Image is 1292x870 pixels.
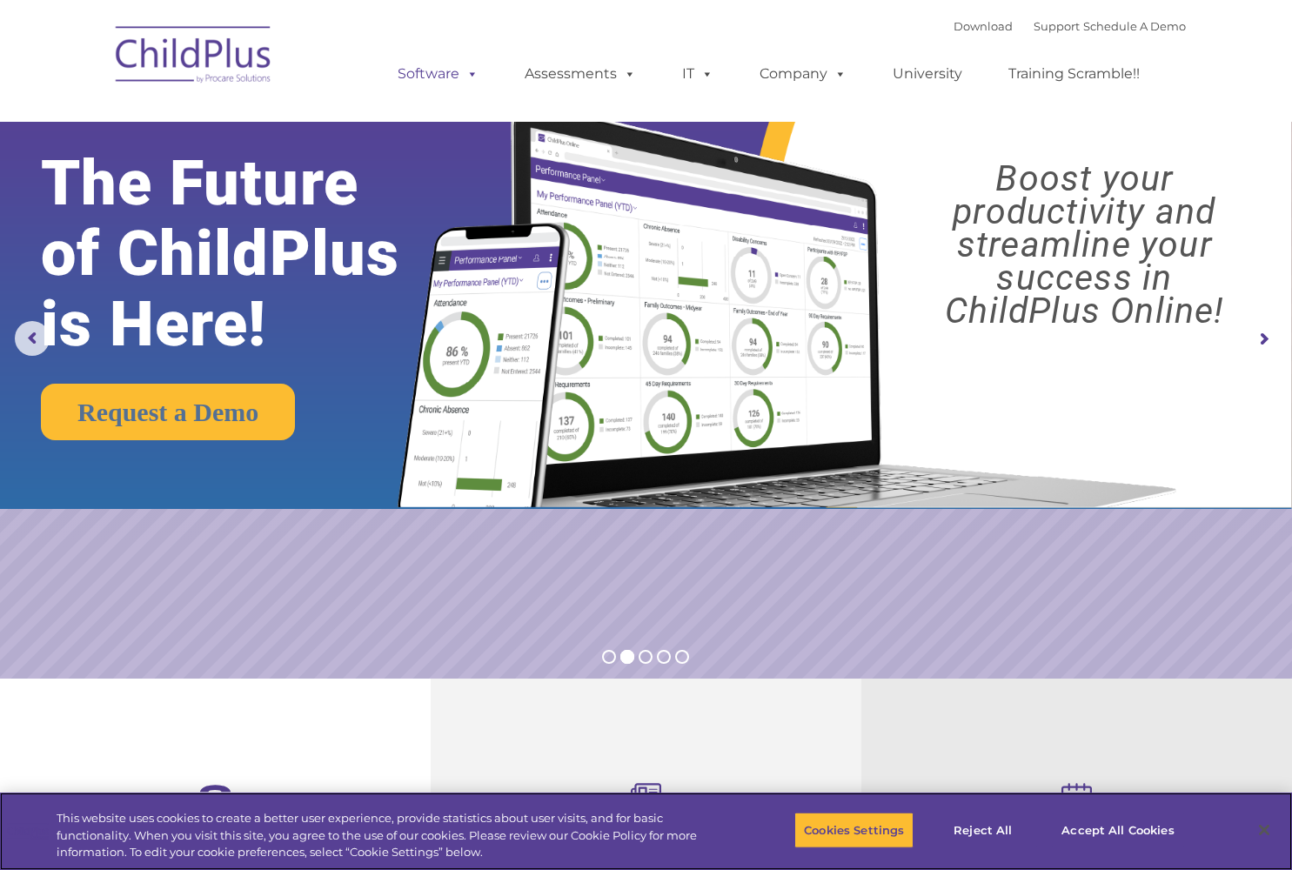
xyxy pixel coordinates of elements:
font: | [954,19,1186,33]
a: Software [380,57,496,91]
a: Request a Demo [41,384,295,440]
a: University [875,57,980,91]
span: Last name [242,115,295,128]
a: Download [954,19,1013,33]
a: IT [665,57,731,91]
a: Assessments [507,57,653,91]
button: Accept All Cookies [1052,812,1183,848]
button: Cookies Settings [794,812,914,848]
a: Company [742,57,864,91]
rs-layer: Boost your productivity and streamline your success in ChildPlus Online! [893,162,1276,327]
a: Schedule A Demo [1083,19,1186,33]
img: ChildPlus by Procare Solutions [107,14,281,101]
rs-layer: The Future of ChildPlus is Here! [41,148,453,359]
button: Reject All [928,812,1037,848]
a: Support [1034,19,1080,33]
button: Close [1245,811,1283,849]
a: Training Scramble!! [991,57,1157,91]
span: Phone number [242,186,316,199]
div: This website uses cookies to create a better user experience, provide statistics about user visit... [57,810,711,861]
